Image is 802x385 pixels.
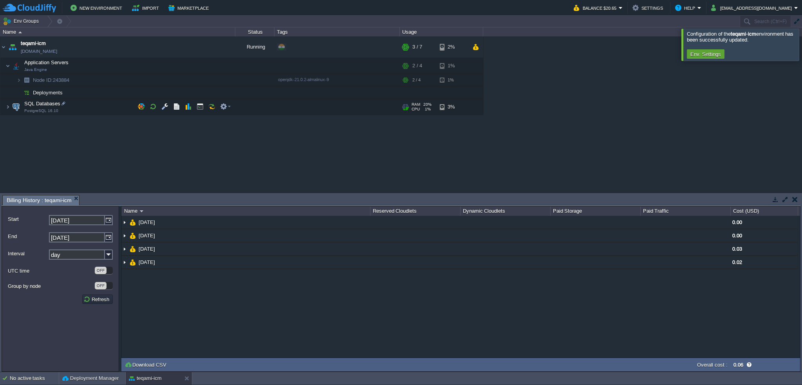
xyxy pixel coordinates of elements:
div: Dynamic Cloudlets [461,206,550,216]
img: AMDAwAAAACH5BAEAAAAALAAAAAABAAEAAAICRAEAOw== [0,36,7,58]
img: CloudJiffy [3,3,56,13]
button: [EMAIL_ADDRESS][DOMAIN_NAME] [711,3,794,13]
img: AMDAwAAAACH5BAEAAAAALAAAAAABAAEAAAICRAEAOw== [130,242,136,255]
img: AMDAwAAAACH5BAEAAAAALAAAAAABAAEAAAICRAEAOw== [21,87,32,99]
span: RAM [412,102,420,107]
span: PostgreSQL 16.10 [24,108,58,113]
img: AMDAwAAAACH5BAEAAAAALAAAAAABAAEAAAICRAEAOw== [121,229,128,242]
span: 0.00 [732,233,742,239]
span: 0.02 [732,259,742,265]
div: OFF [95,282,107,289]
label: UTC time [8,267,94,275]
a: [DATE] [138,232,156,239]
a: Application ServersJava Engine [23,60,70,65]
div: Usage [400,27,483,36]
div: 1% [440,58,465,74]
div: 3% [440,99,465,115]
a: Node ID:243884 [32,77,70,83]
img: AMDAwAAAACH5BAEAAAAALAAAAAABAAEAAAICRAEAOw== [11,99,22,115]
div: No active tasks [10,372,59,385]
img: AMDAwAAAACH5BAEAAAAALAAAAAABAAEAAAICRAEAOw== [121,216,128,229]
img: AMDAwAAAACH5BAEAAAAALAAAAAABAAEAAAICRAEAOw== [11,58,22,74]
img: AMDAwAAAACH5BAEAAAAALAAAAAABAAEAAAICRAEAOw== [16,87,21,99]
div: Status [236,27,274,36]
div: Running [235,36,275,58]
div: 2% [440,36,465,58]
img: AMDAwAAAACH5BAEAAAAALAAAAAABAAEAAAICRAEAOw== [121,256,128,269]
label: 0.06 [733,362,743,368]
div: 3 / 7 [412,36,422,58]
div: OFF [95,267,107,274]
b: teqami-icm [731,31,756,37]
div: Name [1,27,235,36]
img: AMDAwAAAACH5BAEAAAAALAAAAAABAAEAAAICRAEAOw== [18,31,22,33]
img: AMDAwAAAACH5BAEAAAAALAAAAAABAAEAAAICRAEAOw== [140,210,143,212]
button: Marketplace [168,3,211,13]
div: Cost (USD) [731,206,798,216]
img: AMDAwAAAACH5BAEAAAAALAAAAAABAAEAAAICRAEAOw== [121,242,128,255]
span: 0.03 [732,246,742,252]
img: AMDAwAAAACH5BAEAAAAALAAAAAABAAEAAAICRAEAOw== [16,74,21,86]
button: Refresh [83,296,112,303]
a: teqami-icm [21,40,46,47]
label: End [8,232,48,240]
span: 0.00 [732,219,742,225]
button: teqami-icm [129,374,162,382]
span: openjdk-21.0.2-almalinux-9 [278,77,329,82]
img: AMDAwAAAACH5BAEAAAAALAAAAAABAAEAAAICRAEAOw== [130,229,136,242]
button: Env. Settings [688,51,723,58]
span: Configuration of the environment has been successfully updated. [687,31,793,43]
a: [DATE] [138,219,156,226]
img: AMDAwAAAACH5BAEAAAAALAAAAAABAAEAAAICRAEAOw== [7,36,18,58]
label: Overall cost : [697,362,728,368]
div: 2 / 4 [412,58,422,74]
button: Balance $20.65 [574,3,619,13]
a: [DOMAIN_NAME] [21,47,57,55]
a: Deployments [32,89,64,96]
img: AMDAwAAAACH5BAEAAAAALAAAAAABAAEAAAICRAEAOw== [21,74,32,86]
div: 1% [440,74,465,86]
span: 20% [423,102,432,107]
button: Deployment Manager [62,374,119,382]
a: [DATE] [138,246,156,252]
label: Group by node [8,282,94,290]
button: Download CSV [125,361,169,368]
span: CPU [412,107,420,112]
img: AMDAwAAAACH5BAEAAAAALAAAAAABAAEAAAICRAEAOw== [130,216,136,229]
button: Settings [632,3,665,13]
span: Java Engine [24,67,47,72]
button: Help [675,3,697,13]
div: Paid Storage [551,206,640,216]
span: Billing History : teqami-icm [7,195,72,205]
span: SQL Databases [23,100,61,107]
div: Name [122,206,370,216]
label: Start [8,215,48,223]
span: Node ID: [33,77,53,83]
span: 243884 [32,77,70,83]
div: Paid Traffic [641,206,730,216]
div: Tags [275,27,399,36]
div: 2 / 4 [412,74,421,86]
button: Import [132,3,161,13]
span: Application Servers [23,59,70,66]
iframe: chat widget [769,354,794,377]
button: Env Groups [3,16,42,27]
img: AMDAwAAAACH5BAEAAAAALAAAAAABAAEAAAICRAEAOw== [5,99,10,115]
div: Reserved Cloudlets [371,206,460,216]
img: AMDAwAAAACH5BAEAAAAALAAAAAABAAEAAAICRAEAOw== [130,256,136,269]
a: SQL DatabasesPostgreSQL 16.10 [23,101,61,107]
a: [DATE] [138,259,156,266]
span: 1% [423,107,431,112]
label: Interval [8,249,48,258]
img: AMDAwAAAACH5BAEAAAAALAAAAAABAAEAAAICRAEAOw== [5,58,10,74]
button: New Environment [70,3,125,13]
